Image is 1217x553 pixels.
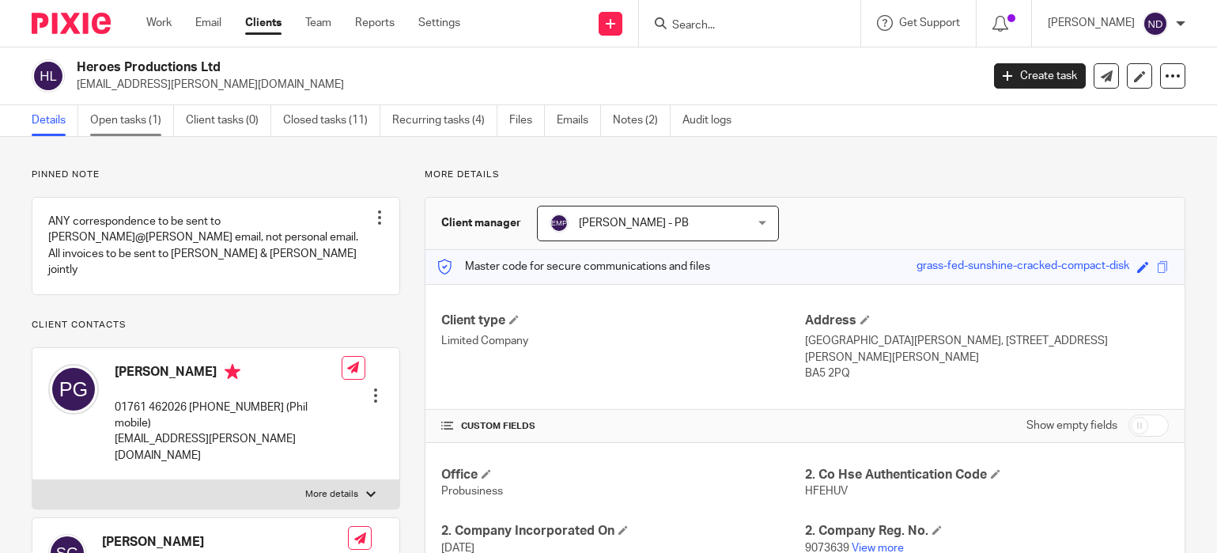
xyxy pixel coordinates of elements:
h4: 2. Co Hse Authentication Code [805,467,1169,483]
p: [EMAIL_ADDRESS][PERSON_NAME][DOMAIN_NAME] [77,77,970,93]
img: Pixie [32,13,111,34]
a: Clients [245,15,282,31]
a: Settings [418,15,460,31]
h4: Client type [441,312,805,329]
a: Emails [557,105,601,136]
p: More details [305,488,358,501]
a: Open tasks (1) [90,105,174,136]
img: svg%3E [48,364,99,415]
a: Team [305,15,331,31]
a: Reports [355,15,395,31]
h4: [PERSON_NAME] [102,534,348,551]
a: Work [146,15,172,31]
a: Create task [994,63,1086,89]
p: Limited Company [441,333,805,349]
h3: Client manager [441,215,521,231]
a: Audit logs [682,105,743,136]
a: Recurring tasks (4) [392,105,497,136]
p: More details [425,169,1185,181]
p: Master code for secure communications and files [437,259,710,275]
img: svg%3E [1143,11,1168,36]
a: Files [509,105,545,136]
div: grass-fed-sunshine-cracked-compact-disk [917,258,1129,276]
p: BA5 2PQ [805,366,1169,381]
h4: [PERSON_NAME] [115,364,342,384]
span: HFEHUV [805,486,848,497]
img: svg%3E [32,59,65,93]
a: Client tasks (0) [186,105,271,136]
a: Email [195,15,221,31]
p: 01761 462026 [PHONE_NUMBER] (Phil mobile) [115,400,342,432]
a: Details [32,105,78,136]
p: Pinned note [32,169,400,181]
p: [GEOGRAPHIC_DATA][PERSON_NAME], [STREET_ADDRESS][PERSON_NAME][PERSON_NAME] [805,333,1169,366]
h4: Address [805,312,1169,329]
p: [PERSON_NAME] [1048,15,1135,31]
span: Probusiness [441,486,503,497]
p: Client contacts [32,319,400,331]
a: Notes (2) [613,105,671,136]
h4: Office [441,467,805,483]
label: Show empty fields [1026,418,1117,434]
h4: CUSTOM FIELDS [441,420,805,433]
h4: 2. Company Incorporated On [441,523,805,540]
i: Primary [225,364,240,380]
p: [EMAIL_ADDRESS][PERSON_NAME][DOMAIN_NAME] [115,431,342,464]
h2: Heroes Productions Ltd [77,59,792,76]
a: Closed tasks (11) [283,105,380,136]
span: Get Support [899,17,960,28]
input: Search [671,19,813,33]
img: svg%3E [550,214,569,233]
h4: 2. Company Reg. No. [805,523,1169,540]
span: [PERSON_NAME] - PB [579,218,689,229]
